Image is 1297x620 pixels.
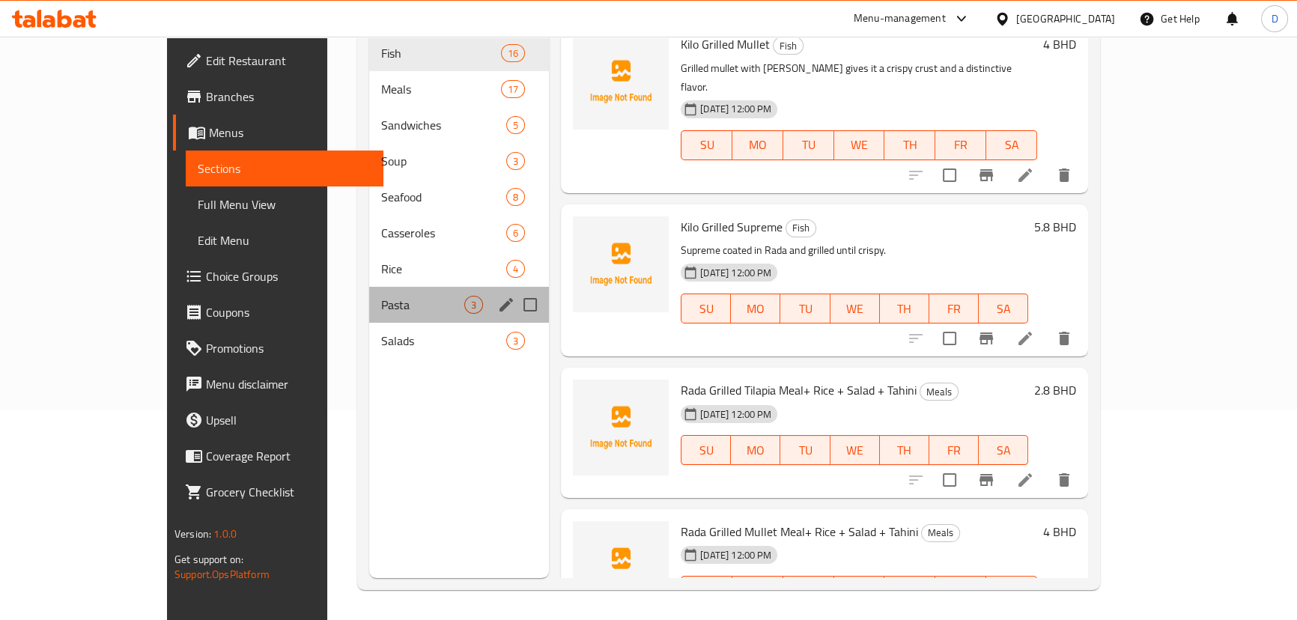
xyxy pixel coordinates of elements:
span: Salads [381,332,506,350]
button: TH [884,130,935,160]
p: Grilled mullet with [PERSON_NAME] gives it a crispy crust and a distinctive flavor. [681,59,1037,97]
button: TU [783,130,834,160]
button: MO [731,435,780,465]
div: [GEOGRAPHIC_DATA] [1016,10,1115,27]
span: 3 [507,334,524,348]
span: [DATE] 12:00 PM [694,407,777,422]
span: Rice [381,260,506,278]
a: Edit Menu [186,222,383,258]
button: edit [495,294,517,316]
div: Fish16 [369,35,549,71]
span: SA [985,440,1022,461]
button: Branch-specific-item [968,320,1004,356]
div: items [506,224,525,242]
button: delete [1046,320,1082,356]
button: MO [731,294,780,323]
span: Sandwiches [381,116,506,134]
button: SA [979,435,1028,465]
div: items [464,296,483,314]
a: Edit Restaurant [173,43,383,79]
h6: 2.8 BHD [1034,380,1076,401]
span: Menu disclaimer [206,375,371,393]
span: 3 [507,154,524,168]
div: Meals [920,383,959,401]
span: [DATE] 12:00 PM [694,266,777,280]
span: 1.0.0 [213,524,237,544]
h6: 4 BHD [1043,34,1076,55]
button: WE [834,130,885,160]
span: 8 [507,190,524,204]
span: 3 [465,298,482,312]
span: Rada Grilled Tilapia Meal+ Rice + Salad + Tahini [681,379,917,401]
span: Soup [381,152,506,170]
button: FR [935,130,986,160]
button: FR [929,294,979,323]
span: Fish [774,37,803,55]
span: Coupons [206,303,371,321]
span: Coverage Report [206,447,371,465]
span: Meals [920,383,958,401]
span: FR [935,298,973,320]
button: FR [929,435,979,465]
img: Rada Grilled Mullet Meal+ Rice + Salad + Tahini [573,521,669,617]
span: Upsell [206,411,371,429]
span: Select to update [934,323,965,354]
span: TU [786,298,824,320]
a: Edit menu item [1016,329,1034,347]
span: 6 [507,226,524,240]
span: [DATE] 12:00 PM [694,548,777,562]
h6: 4 BHD [1043,521,1076,542]
span: Promotions [206,339,371,357]
button: SU [681,576,732,606]
button: TH [880,435,929,465]
a: Choice Groups [173,258,383,294]
span: TU [789,134,828,156]
img: Kilo Grilled Supreme [573,216,669,312]
div: Sandwiches5 [369,107,549,143]
a: Branches [173,79,383,115]
button: MO [732,576,783,606]
span: Edit Restaurant [206,52,371,70]
button: SU [681,435,731,465]
div: Pasta3edit [369,287,549,323]
div: items [506,116,525,134]
span: TH [886,440,923,461]
div: Casseroles [381,224,506,242]
span: Seafood [381,188,506,206]
a: Menu disclaimer [173,366,383,402]
button: SU [681,130,732,160]
span: Choice Groups [206,267,371,285]
span: Select to update [934,464,965,496]
span: Sections [198,159,371,177]
h6: 5.8 BHD [1034,216,1076,237]
div: Seafood8 [369,179,549,215]
nav: Menu sections [369,29,549,365]
span: MO [738,134,777,156]
div: Rice4 [369,251,549,287]
span: 5 [507,118,524,133]
a: Grocery Checklist [173,474,383,510]
span: FR [935,440,973,461]
span: WE [836,298,874,320]
div: Salads3 [369,323,549,359]
button: TU [783,576,834,606]
a: Support.OpsPlatform [174,565,270,584]
span: Get support on: [174,550,243,569]
button: TH [880,294,929,323]
img: Kilo Grilled Mullet [573,34,669,130]
button: WE [830,435,880,465]
span: SU [687,440,725,461]
div: Casseroles6 [369,215,549,251]
a: Coupons [173,294,383,330]
span: Kilo Grilled Mullet [681,33,770,55]
span: MO [737,440,774,461]
button: delete [1046,462,1082,498]
span: Rada Grilled Mullet Meal+ Rice + Salad + Tahini [681,520,918,543]
div: Meals17 [369,71,549,107]
a: Menus [173,115,383,151]
span: Fish [786,219,815,237]
a: Coverage Report [173,438,383,474]
span: SA [992,134,1031,156]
